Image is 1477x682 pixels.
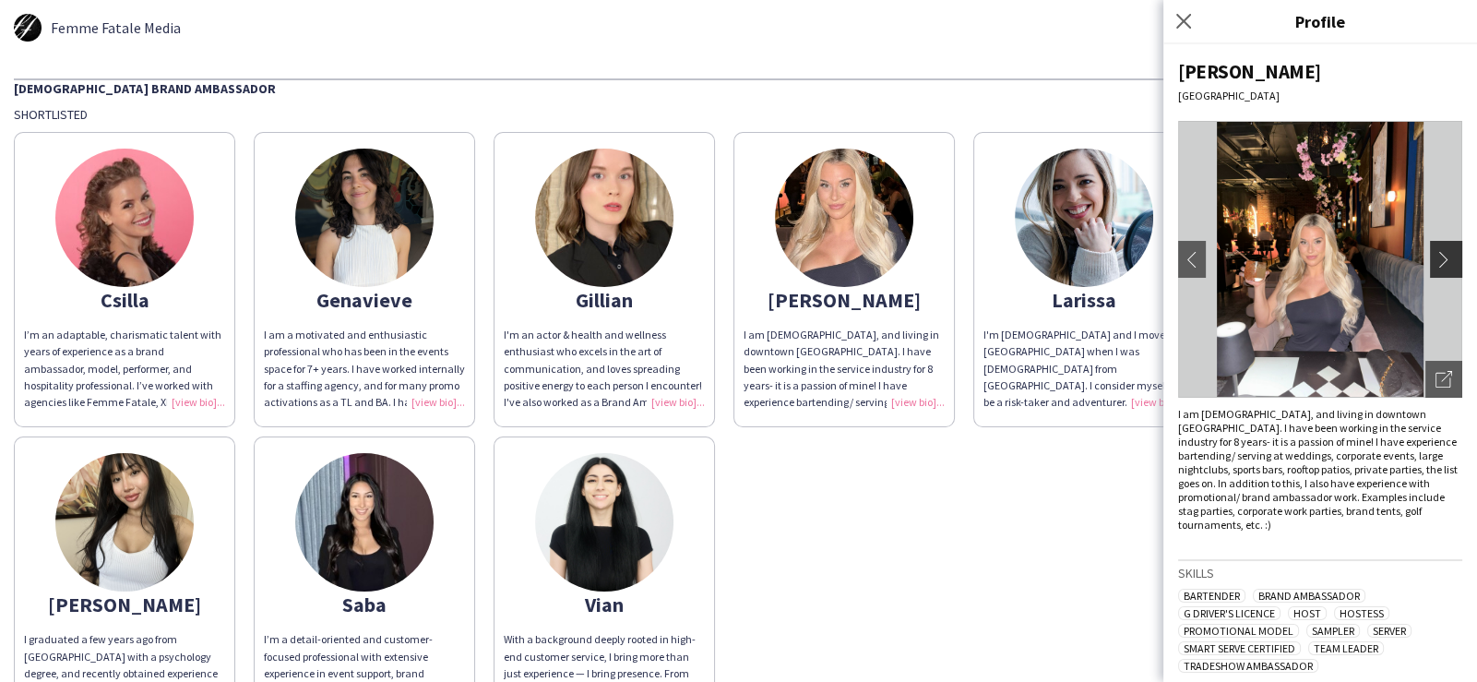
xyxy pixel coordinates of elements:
[1253,589,1365,603] span: Brand Ambassador
[264,596,465,613] div: Saba
[24,292,225,308] div: Csilla
[1015,149,1153,287] img: thumb-1683910523645e6f7b75289.png
[744,327,945,411] div: I am [DEMOGRAPHIC_DATA], and living in downtown [GEOGRAPHIC_DATA]. I have been working in the ser...
[264,327,465,411] div: I am a motivated and enthusiastic professional who has been in the events space for 7+ years. I h...
[1178,606,1280,620] span: G Driver's Licence
[983,328,1183,543] span: I'm [DEMOGRAPHIC_DATA] and I moved to [GEOGRAPHIC_DATA] when I was [DEMOGRAPHIC_DATA] from [GEOGR...
[295,149,434,287] img: thumb-707bfd96-8c97-4d8d-97cd-3f6696379061.jpg
[1178,121,1462,398] img: Crew avatar or photo
[1178,407,1462,532] div: I am [DEMOGRAPHIC_DATA], and living in downtown [GEOGRAPHIC_DATA]. I have been working in the ser...
[1178,89,1462,102] div: [GEOGRAPHIC_DATA]
[744,292,945,308] div: [PERSON_NAME]
[504,596,705,613] div: Vian
[1288,606,1327,620] span: Host
[14,14,42,42] img: thumb-5d261e8036265.jpg
[24,596,225,613] div: [PERSON_NAME]
[14,78,1463,97] div: [DEMOGRAPHIC_DATA] Brand Ambassador
[295,453,434,592] img: thumb-687557a3ccd97.jpg
[51,19,181,36] span: Femme Fatale Media
[535,453,673,592] img: thumb-39854cd5-1e1b-4859-a9f5-70b3ac76cbb6.jpg
[1425,361,1462,398] div: Open photos pop-in
[1308,641,1384,655] span: Team Leader
[55,149,194,287] img: thumb-6884580e3ef63.jpg
[14,106,1463,123] div: Shortlisted
[1178,565,1462,581] h3: Skills
[535,149,673,287] img: thumb-686ed2b01dae5.jpeg
[55,453,194,592] img: thumb-4ef09eab-5109-47b9-bb7f-77f7103c1f44.jpg
[1178,659,1318,673] span: Tradeshow Ambassador
[1178,59,1462,84] div: [PERSON_NAME]
[1178,589,1245,603] span: Bartender
[1306,624,1360,638] span: Sampler
[775,149,913,287] img: thumb-556df02a-8418-42a2-b32f-057cd1d4ccea.jpg
[1334,606,1389,620] span: Hostess
[1367,624,1411,638] span: Server
[1178,641,1301,655] span: Smart Serve Certified
[504,292,705,308] div: Gillian
[264,292,465,308] div: Genavieve
[1163,9,1477,33] h3: Profile
[504,328,703,442] span: I'm an actor & health and wellness enthusiast who excels in the art of communication, and loves s...
[983,292,1185,308] div: Larissa
[24,327,225,411] div: I’m an adaptable, charismatic talent with years of experience as a brand ambassador, model, perfo...
[1178,624,1299,638] span: Promotional Model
